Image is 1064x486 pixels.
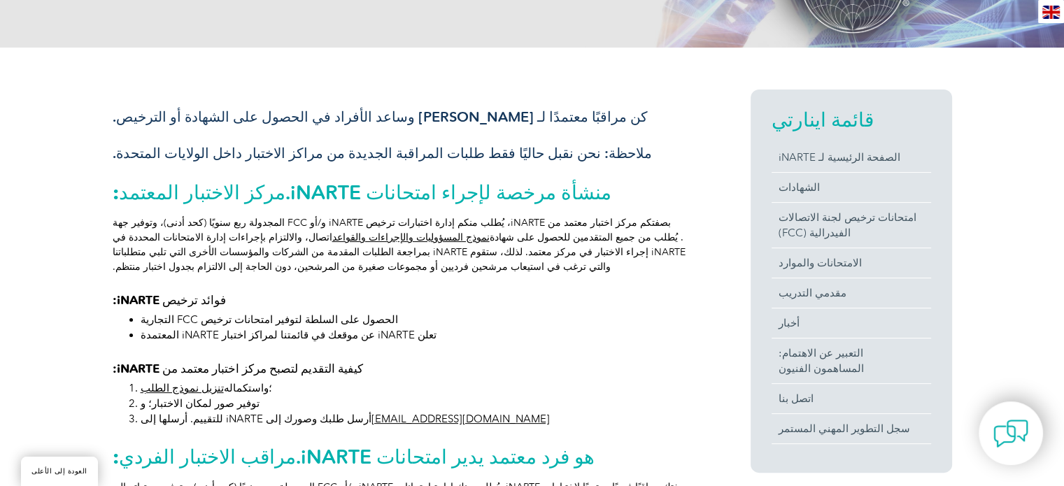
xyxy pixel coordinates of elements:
[269,382,272,394] font: ؛
[779,257,862,269] font: الامتحانات والموارد
[993,416,1028,451] img: contact-chat.png
[224,382,269,394] font: واستكماله
[113,293,226,307] font: فوائد ترخيص iNARTE:
[772,143,931,172] a: الصفحة الرئيسية لـ iNARTE
[113,108,648,125] font: كن مراقبًا معتمدًا لـ [PERSON_NAME] وساعد الأفراد في الحصول على الشهادة أو الترخيص.
[141,382,224,394] a: تنزيل نموذج الطلب
[779,287,846,299] font: مقدمي التدريب
[113,445,296,469] font: مراقب الاختبار الفردي:
[141,313,398,326] font: الحصول على السلطة لتوفير امتحانات ترخيص FCC التجارية
[113,180,285,204] font: مركز الاختبار المعتمد:
[779,347,863,359] font: التعبير عن الاهتمام:
[772,278,931,308] a: مقدمي التدريب
[772,338,931,383] a: التعبير عن الاهتمام:المساهمون الفنيون
[779,392,814,405] font: اتصل بنا
[141,413,371,425] font: أرسل طلبك وصورك إلى iNARTE للتقييم. أرسلها إلى
[113,362,363,376] font: كيفية التقديم لتصبح مركز اختبار معتمد من iNARTE:
[772,173,931,202] a: الشهادات
[779,151,900,164] font: الصفحة الرئيسية لـ iNARTE
[772,414,931,443] a: سجل التطوير المهني المستمر
[113,231,686,273] font: . يُطلب من جميع المتقدمين للحصول على شهادة iNARTE إجراء الاختبار في مركز معتمد. لذلك، ستقوم iNART...
[779,362,864,375] font: المساهمون الفنيون
[772,108,874,131] font: قائمة اينارتي
[141,329,437,341] font: تعلن iNARTE عن موقعك في قائمتنا لمراكز اختبار iNARTE المعتمدة
[371,413,550,425] a: [EMAIL_ADDRESS][DOMAIN_NAME]
[113,217,671,243] font: بصفتكم مركز اختبار معتمد من iNARTE، يُطلب منكم إدارة اختبارات ترخيص iNARTE و/أو FCC المجدولة ربع ...
[332,231,490,243] a: نموذج المسؤوليات والإجراءات والقواعد
[779,422,910,435] font: سجل التطوير المهني المستمر
[1042,6,1060,19] img: en
[31,467,87,476] font: العودة إلى الأعلى
[772,384,931,413] a: اتصل بنا
[21,457,98,486] a: العودة إلى الأعلى
[772,203,931,248] a: امتحانات ترخيص لجنة الاتصالات الفيدرالية (FCC)
[296,445,595,469] font: هو فرد معتمد يدير امتحانات iNARTE.
[779,317,800,329] font: أخبار
[141,397,260,410] font: توفير صور لمكان الاختبار؛ و
[113,145,652,162] font: ملاحظة: نحن نقبل حاليًا فقط طلبات المراقبة الجديدة من مراكز الاختبار داخل الولايات المتحدة.
[779,211,916,239] font: امتحانات ترخيص لجنة الاتصالات الفيدرالية (FCC)
[285,180,611,204] font: منشأة مرخصة لإجراء امتحانات iNARTE.
[772,308,931,338] a: أخبار
[779,181,820,194] font: الشهادات
[772,248,931,278] a: الامتحانات والموارد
